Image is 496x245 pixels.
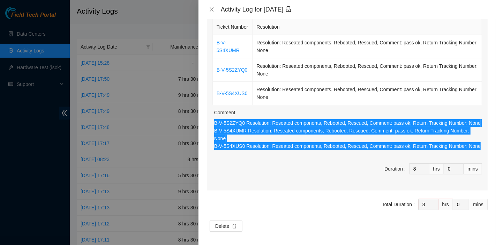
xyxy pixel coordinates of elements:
[210,221,242,232] button: Deletedelete
[209,7,215,12] span: close
[253,35,482,58] td: Resolution: Reseated components, Rebooted, Rescued, Comment: pass ok, Return Tracking Number: None
[217,91,248,96] a: B-V-5S4XUS0
[213,19,253,35] th: Ticket Number
[429,163,444,174] div: hrs
[221,6,488,13] div: Activity Log for [DATE]
[253,19,482,35] th: Resolution
[215,222,229,230] span: Delete
[384,165,406,173] div: Duration :
[217,67,248,73] a: B-V-5S2ZYQ0
[207,6,217,13] button: Close
[438,199,453,210] div: hrs
[232,224,237,229] span: delete
[214,119,482,150] p: B-V-5S2ZYQ0 Resolution: Reseated components, Rebooted, Rescued, Comment: pass ok, Return Tracking...
[285,6,292,12] span: lock
[464,163,482,174] div: mins
[214,109,235,116] label: Comment
[469,199,488,210] div: mins
[253,58,482,82] td: Resolution: Reseated components, Rebooted, Rescued, Comment: pass ok, Return Tracking Number: None
[217,40,240,53] a: B-V-5S4XUMR
[382,201,415,208] div: Total Duration :
[253,82,482,105] td: Resolution: Reseated components, Rebooted, Rescued, Comment: pass ok, Return Tracking Number: None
